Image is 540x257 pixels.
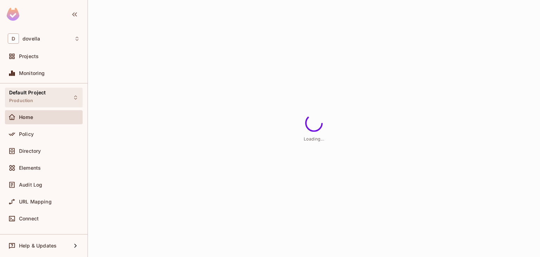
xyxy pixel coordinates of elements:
[19,165,41,171] span: Elements
[19,199,52,205] span: URL Mapping
[8,33,19,44] span: D
[19,70,45,76] span: Monitoring
[19,148,41,154] span: Directory
[9,98,33,104] span: Production
[19,54,39,59] span: Projects
[22,36,40,42] span: Workspace: dovella
[19,131,34,137] span: Policy
[304,136,324,142] span: Loading...
[19,114,33,120] span: Home
[19,216,39,221] span: Connect
[7,8,19,21] img: SReyMgAAAABJRU5ErkJggg==
[9,90,46,95] span: Default Project
[19,182,42,188] span: Audit Log
[19,243,57,249] span: Help & Updates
